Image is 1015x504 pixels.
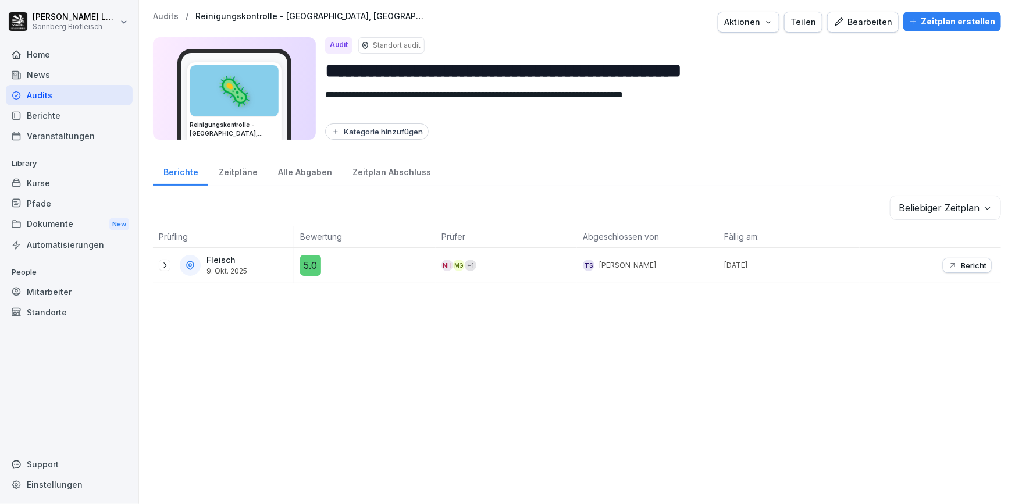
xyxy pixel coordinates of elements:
[33,23,117,31] p: Sonnberg Biofleisch
[6,105,133,126] a: Berichte
[190,65,279,116] div: 🦠
[790,16,816,29] div: Teilen
[6,263,133,282] p: People
[6,193,133,214] a: Pfade
[6,302,133,322] a: Standorte
[903,12,1001,31] button: Zeitplan erstellen
[159,230,288,243] p: Prüfling
[6,454,133,474] div: Support
[583,260,594,271] div: TS
[784,12,822,33] button: Teilen
[961,261,986,270] p: Bericht
[465,260,476,271] div: + 1
[718,226,860,248] th: Fällig am:
[6,65,133,85] a: News
[300,230,430,243] p: Bewertung
[6,214,133,235] a: DokumenteNew
[190,120,279,138] h3: Reinigungskontrolle - [GEOGRAPHIC_DATA], [GEOGRAPHIC_DATA]
[834,16,892,29] div: Bearbeiten
[206,255,247,265] p: Fleisch
[153,12,179,22] a: Audits
[6,235,133,255] a: Automatisierungen
[153,156,208,186] a: Berichte
[268,156,342,186] a: Alle Abgaben
[6,154,133,173] p: Library
[599,260,656,271] p: [PERSON_NAME]
[943,258,992,273] button: Bericht
[373,40,421,51] p: Standort audit
[6,126,133,146] a: Veranstaltungen
[6,214,133,235] div: Dokumente
[300,255,321,276] div: 5.0
[6,44,133,65] a: Home
[195,12,428,22] a: Reinigungskontrolle - [GEOGRAPHIC_DATA], [GEOGRAPHIC_DATA]
[6,85,133,105] a: Audits
[342,156,441,186] a: Zeitplan Abschluss
[724,16,773,29] div: Aktionen
[724,260,860,271] p: [DATE]
[6,173,133,193] a: Kurse
[827,12,899,33] button: Bearbeiten
[718,12,779,33] button: Aktionen
[6,474,133,495] a: Einstellungen
[909,15,995,28] div: Zeitplan erstellen
[441,260,453,271] div: NH
[331,127,423,136] div: Kategorie hinzufügen
[206,267,247,275] p: 9. Okt. 2025
[325,123,429,140] button: Kategorie hinzufügen
[453,260,465,271] div: MG
[109,218,129,231] div: New
[325,37,352,54] div: Audit
[208,156,268,186] a: Zeitpläne
[583,230,713,243] p: Abgeschlossen von
[436,226,577,248] th: Prüfer
[186,12,188,22] p: /
[6,282,133,302] a: Mitarbeiter
[33,12,117,22] p: [PERSON_NAME] Lumetsberger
